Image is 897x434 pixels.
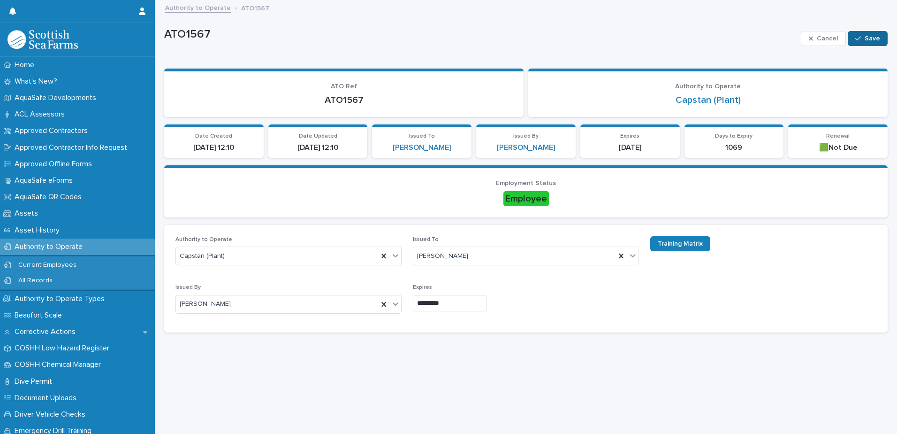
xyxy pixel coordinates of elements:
span: Authority to Operate [675,83,741,90]
p: ATO1567 [164,28,797,41]
a: Training Matrix [650,236,710,251]
p: 🟩Not Due [794,143,882,152]
p: Assets [11,209,46,218]
span: Expires [413,285,432,290]
span: Renewal [826,133,850,139]
p: Beaufort Scale [11,311,69,320]
a: [PERSON_NAME] [497,143,555,152]
p: AquaSafe QR Codes [11,193,89,201]
img: bPIBxiqnSb2ggTQWdOVV [8,30,78,49]
span: Days to Expiry [715,133,753,139]
p: Approved Contractor Info Request [11,143,135,152]
p: AquaSafe Developments [11,93,104,102]
p: [DATE] 12:10 [170,143,258,152]
span: Cancel [817,35,838,42]
a: [PERSON_NAME] [393,143,451,152]
span: [PERSON_NAME] [180,299,231,309]
div: Employee [503,191,549,206]
p: AquaSafe eForms [11,176,80,185]
p: Driver Vehicle Checks [11,410,93,419]
span: Issued To [409,133,435,139]
p: [DATE] 12:10 [274,143,362,152]
button: Save [848,31,888,46]
p: What's New? [11,77,65,86]
span: Save [865,35,880,42]
a: Authority to Operate [165,2,231,13]
span: Issued By [513,133,539,139]
p: COSHH Chemical Manager [11,360,108,369]
button: Cancel [801,31,846,46]
span: ATO Ref [331,83,357,90]
p: Home [11,61,42,70]
p: Asset History [11,226,67,235]
p: Authority to Operate Types [11,294,112,303]
p: [DATE] [586,143,674,152]
p: Current Employees [11,261,84,269]
p: COSHH Low Hazard Register [11,344,117,353]
p: ATO1567 [175,94,512,106]
p: Corrective Actions [11,327,83,336]
p: Approved Contractors [11,126,95,135]
p: Dive Permit [11,377,60,386]
span: Issued By [175,285,201,290]
p: ATO1567 [241,2,269,13]
span: Authority to Operate [175,237,232,242]
p: All Records [11,277,60,285]
span: Issued To [413,237,439,242]
p: Approved Offline Forms [11,160,99,169]
span: Capstan (Plant) [180,251,225,261]
p: Authority to Operate [11,242,90,251]
a: Capstan (Plant) [676,94,741,106]
span: Expires [620,133,639,139]
span: [PERSON_NAME] [417,251,468,261]
p: 1069 [690,143,778,152]
span: Date Updated [299,133,337,139]
span: Employment Status [496,180,556,186]
span: Date Created [195,133,232,139]
span: Training Matrix [658,240,703,247]
p: Document Uploads [11,394,84,403]
p: ACL Assessors [11,110,72,119]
